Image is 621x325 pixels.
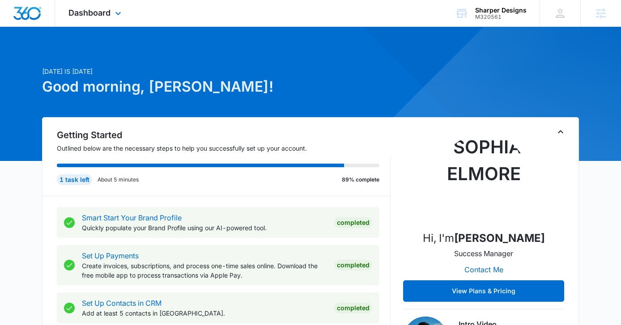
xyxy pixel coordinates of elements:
strong: [PERSON_NAME] [454,232,545,245]
p: Hi, I'm [423,230,545,246]
img: Sophia Elmore [439,134,528,223]
button: View Plans & Pricing [403,280,564,302]
div: Domain: [DOMAIN_NAME] [23,23,98,30]
p: Add at least 5 contacts in [GEOGRAPHIC_DATA]. [82,308,327,318]
a: Set Up Payments [82,251,139,260]
div: Domain Overview [34,53,80,59]
div: account id [475,14,527,20]
h1: Good morning, [PERSON_NAME]! [42,76,396,97]
p: Success Manager [454,248,513,259]
img: logo_orange.svg [14,14,21,21]
a: Smart Start Your Brand Profile [82,213,182,222]
p: Quickly populate your Brand Profile using our AI-powered tool. [82,223,327,232]
a: Set Up Contacts in CRM [82,299,162,308]
p: Create invoices, subscriptions, and process one-time sales online. Download the free mobile app t... [82,261,327,280]
div: v 4.0.25 [25,14,44,21]
h2: Getting Started [57,128,391,142]
p: About 5 minutes [98,176,139,184]
button: Toggle Collapse [555,127,566,137]
img: tab_domain_overview_orange.svg [24,52,31,59]
div: 1 task left [57,174,92,185]
p: 89% complete [342,176,379,184]
div: Keywords by Traffic [99,53,151,59]
img: tab_keywords_by_traffic_grey.svg [89,52,96,59]
button: Contact Me [455,259,512,280]
div: Completed [334,260,372,270]
div: Completed [334,303,372,313]
span: Dashboard [68,8,111,17]
p: [DATE] is [DATE] [42,67,396,76]
p: Outlined below are the necessary steps to help you successfully set up your account. [57,144,391,153]
div: Completed [334,217,372,228]
div: account name [475,7,527,14]
img: website_grey.svg [14,23,21,30]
